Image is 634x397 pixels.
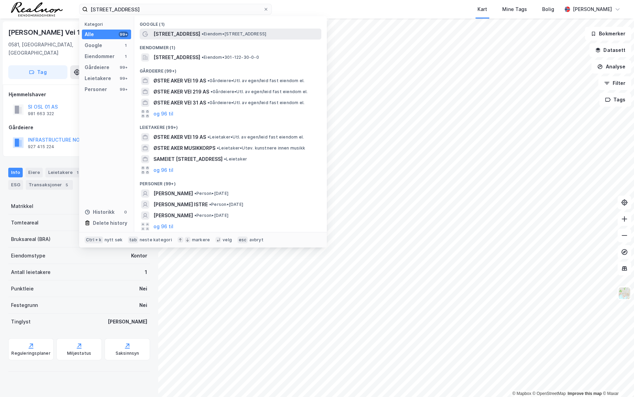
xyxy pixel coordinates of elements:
[85,236,103,243] div: Ctrl + k
[11,285,34,293] div: Punktleie
[153,189,193,198] span: [PERSON_NAME]
[9,123,150,132] div: Gårdeiere
[134,176,327,188] div: Personer (99+)
[600,364,634,397] div: Kontrollprogram for chat
[202,55,259,60] span: Eiendom • 301-122-30-0-0
[8,168,23,177] div: Info
[63,181,70,188] div: 5
[123,209,128,215] div: 0
[145,268,147,276] div: 1
[134,40,327,52] div: Eiendommer (1)
[85,63,109,71] div: Gårdeiere
[11,202,33,210] div: Matrikkel
[599,93,631,107] button: Tags
[28,144,54,150] div: 927 415 224
[119,87,128,92] div: 99+
[11,2,63,16] img: realnor-logo.934646d98de889bb5806.png
[85,30,94,38] div: Alle
[8,180,23,190] div: ESG
[194,191,228,196] span: Person • [DATE]
[207,134,209,140] span: •
[93,219,127,227] div: Delete history
[618,287,631,300] img: Z
[11,235,51,243] div: Bruksareal (BRA)
[123,54,128,59] div: 1
[119,32,128,37] div: 99+
[533,391,566,396] a: OpenStreetMap
[153,222,173,231] button: og 96 til
[85,41,102,49] div: Google
[134,119,327,132] div: Leietakere (99+)
[153,77,206,85] span: ØSTRE AKER VEI 19 AS
[153,144,215,152] span: ØSTRE AKER MUSIKKORPS
[237,236,248,243] div: esc
[88,4,263,14] input: Søk på adresse, matrikkel, gårdeiere, leietakere eller personer
[153,30,200,38] span: [STREET_ADDRESS]
[105,237,123,243] div: nytt søk
[26,180,73,190] div: Transaksjoner
[131,252,147,260] div: Kontor
[209,202,211,207] span: •
[119,65,128,70] div: 99+
[207,134,304,140] span: Leietaker • Utl. av egen/leid fast eiendom el.
[139,301,147,309] div: Nei
[119,76,128,81] div: 99+
[502,5,527,13] div: Mine Tags
[207,100,304,106] span: Gårdeiere • Utl. av egen/leid fast eiendom el.
[211,89,213,94] span: •
[134,16,327,29] div: Google (1)
[153,99,206,107] span: ØSTRE AKER VEI 31 AS
[600,364,634,397] iframe: Chat Widget
[202,55,204,60] span: •
[153,133,206,141] span: ØSTRE AKER VEI 19 AS
[11,219,39,227] div: Tomteareal
[207,100,209,105] span: •
[542,5,554,13] div: Bolig
[116,351,139,356] div: Saksinnsyn
[85,52,115,60] div: Eiendommer
[194,213,228,218] span: Person • [DATE]
[153,155,223,163] span: SAMEIET [STREET_ADDRESS]
[249,237,263,243] div: avbryt
[153,200,208,209] span: [PERSON_NAME] ISTRE
[28,111,54,117] div: 981 663 322
[598,76,631,90] button: Filter
[211,89,308,95] span: Gårdeiere • Utl. av egen/leid fast eiendom el.
[153,53,200,62] span: [STREET_ADDRESS]
[85,22,131,27] div: Kategori
[573,5,612,13] div: [PERSON_NAME]
[8,65,67,79] button: Tag
[477,5,487,13] div: Kart
[585,27,631,41] button: Bokmerker
[192,237,210,243] div: markere
[209,202,243,207] span: Person • [DATE]
[568,391,602,396] a: Improve this map
[140,237,172,243] div: neste kategori
[589,43,631,57] button: Datasett
[591,60,631,74] button: Analyse
[85,208,115,216] div: Historikk
[217,145,219,151] span: •
[11,252,45,260] div: Eiendomstype
[85,74,111,82] div: Leietakere
[153,211,193,220] span: [PERSON_NAME]
[134,63,327,75] div: Gårdeiere (99+)
[25,168,43,177] div: Eiere
[194,191,196,196] span: •
[108,318,147,326] div: [PERSON_NAME]
[207,78,209,83] span: •
[224,156,247,162] span: Leietaker
[45,168,84,177] div: Leietakere
[11,268,51,276] div: Antall leietakere
[207,78,304,84] span: Gårdeiere • Utl. av egen/leid fast eiendom el.
[8,27,82,38] div: [PERSON_NAME] Vei 1
[224,156,226,162] span: •
[11,301,38,309] div: Festegrunn
[153,166,173,174] button: og 96 til
[202,31,266,37] span: Eiendom • [STREET_ADDRESS]
[11,351,50,356] div: Reguleringsplaner
[67,351,91,356] div: Miljøstatus
[217,145,305,151] span: Leietaker • Utøv. kunstnere innen musikk
[153,88,209,96] span: ØSTRE AKER VEI 219 AS
[223,237,232,243] div: velg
